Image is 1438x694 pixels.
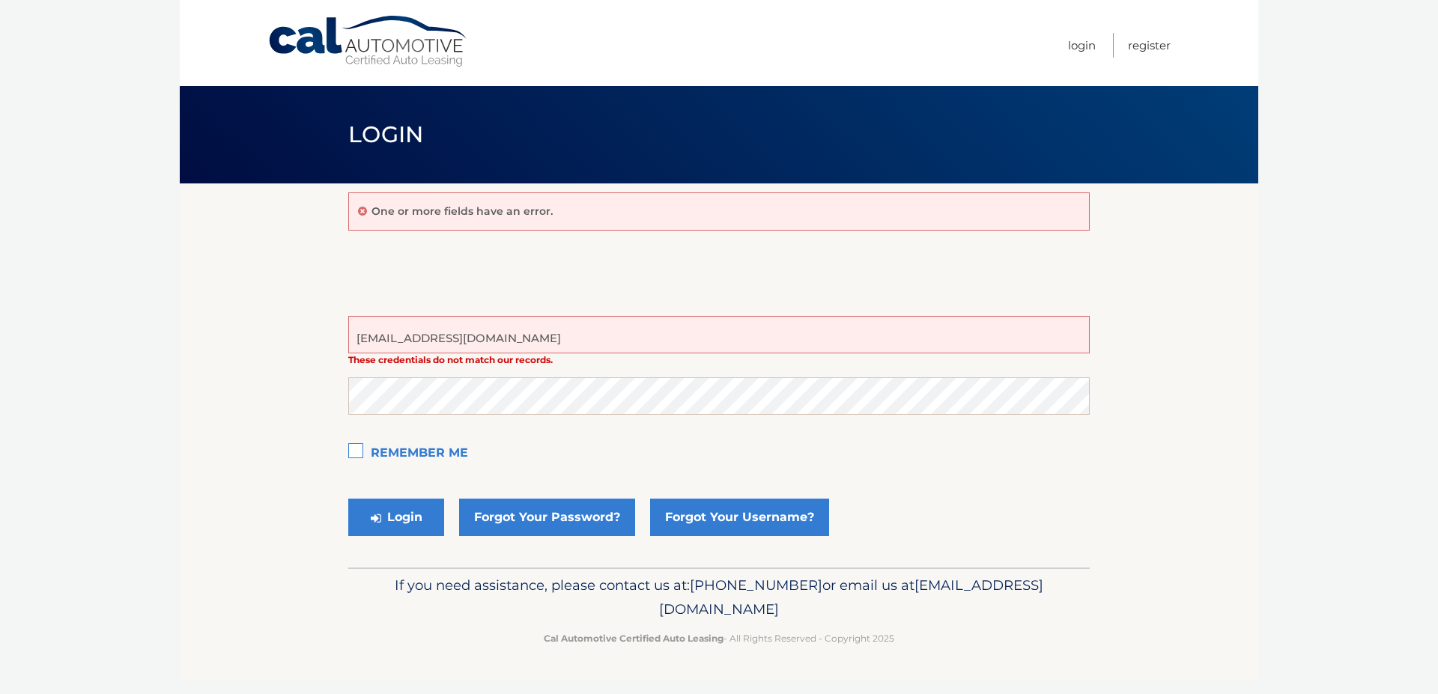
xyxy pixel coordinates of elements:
input: E-Mail Address [348,316,1090,353]
span: [PHONE_NUMBER] [690,576,822,594]
span: [EMAIL_ADDRESS][DOMAIN_NAME] [659,576,1043,618]
a: Forgot Your Password? [459,499,635,536]
a: Cal Automotive [267,15,470,68]
span: Login [348,121,424,148]
a: Forgot Your Username? [650,499,829,536]
a: Register [1128,33,1171,58]
strong: Cal Automotive Certified Auto Leasing [544,633,723,644]
p: One or more fields have an error. [371,204,553,218]
strong: These credentials do not match our records. [348,354,553,365]
label: Remember Me [348,439,1090,469]
p: - All Rights Reserved - Copyright 2025 [358,630,1080,646]
p: If you need assistance, please contact us at: or email us at [358,573,1080,621]
button: Login [348,499,444,536]
a: Login [1068,33,1096,58]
